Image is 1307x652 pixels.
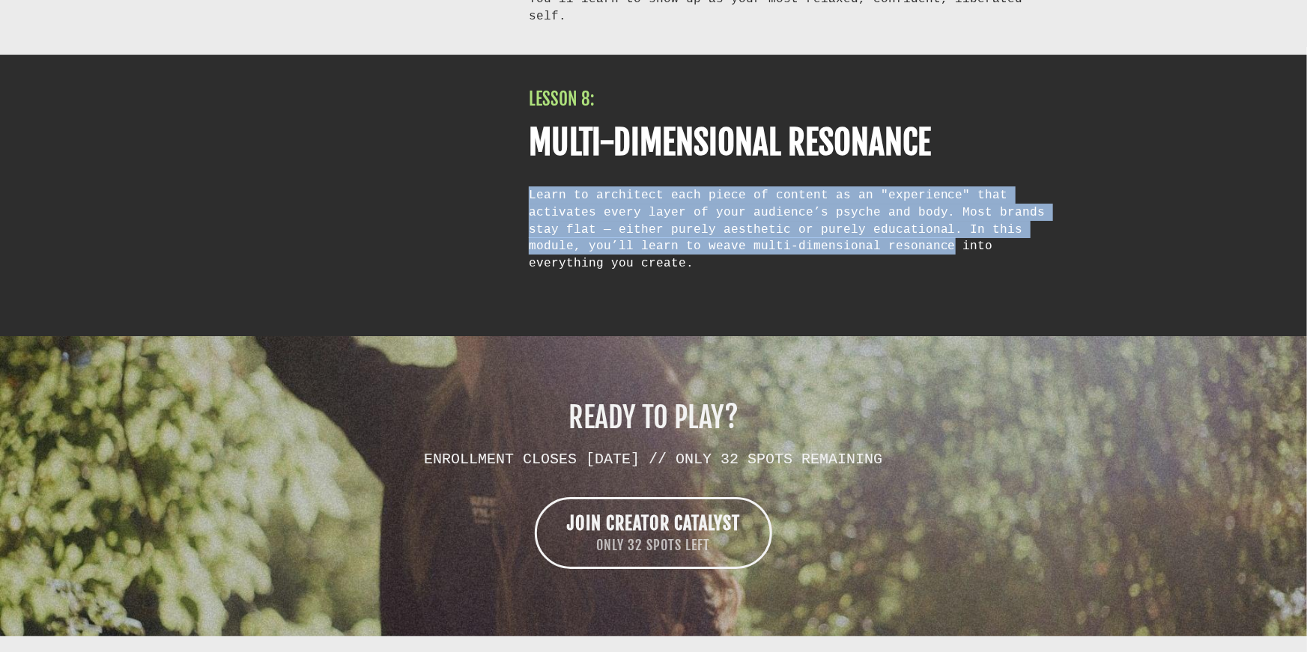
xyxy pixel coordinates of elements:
[529,186,1066,272] div: Learn to architect each piece of content as an "experience" that activates every layer of your au...
[567,512,740,534] span: JOIN CREATOR CATALYST
[529,122,931,163] b: MULTI-DIMENSIONAL RESONANCE
[242,403,1066,432] h1: READY TO PLAY?
[242,451,1066,467] h2: ENROLLMENT CLOSES [DATE] // ONLY 32 SPOTS REMAINING
[535,497,772,569] a: JOIN CREATOR CATALYST ONLY 32 SPOTS LEFT
[567,536,740,555] span: ONLY 32 SPOTS LEFT
[529,88,1066,110] h2: LESSON 8:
